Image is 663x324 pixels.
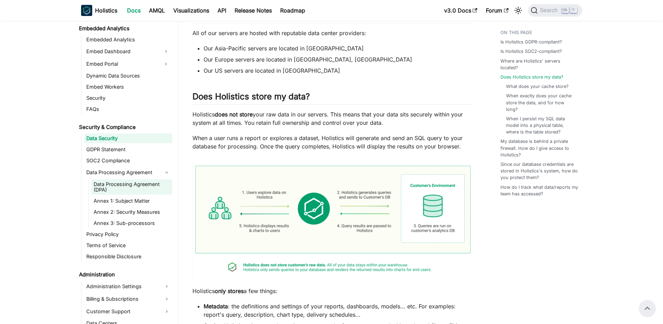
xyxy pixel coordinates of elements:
[169,5,213,16] a: Visualizations
[84,229,172,239] a: Privacy Policy
[81,5,117,16] a: HolisticsHolistics
[123,5,145,16] a: Docs
[482,5,513,16] a: Forum
[145,5,169,16] a: AMQL
[84,93,172,103] a: Security
[84,133,172,143] a: Data Security
[538,7,562,14] span: Search
[500,184,578,197] a: How do I track what data/reports my team has accessed?
[92,196,172,206] a: Annex 1: Subject Matter
[84,58,160,70] a: Embed Portal
[74,21,179,324] nav: Docs sidebar
[204,55,473,64] li: Our Europe servers are located in [GEOGRAPHIC_DATA], [GEOGRAPHIC_DATA]
[204,66,473,75] li: Our US servers are located in [GEOGRAPHIC_DATA]
[215,287,244,294] strong: only stores
[84,281,172,292] a: Administration Settings
[160,58,172,70] button: Expand sidebar category 'Embed Portal'
[500,138,578,158] a: My database is behind a private firewall. How do I give access to Holistics?
[92,207,172,217] a: Annex 2: Security Measures
[500,58,578,71] a: Where are Holistics' servers located?
[84,104,172,114] a: FAQs
[528,4,582,17] button: Search (Ctrl+K)
[160,46,172,57] button: Expand sidebar category 'Embed Dashboard'
[84,71,172,81] a: Dynamic Data Sources
[81,5,92,16] img: Holistics
[440,5,482,16] a: v3.0 Docs
[192,110,473,127] p: Holistics your raw data in our servers. This means that your data sits securely within your syste...
[192,287,473,295] p: Holistics a few things:
[92,179,172,195] a: Data Processing Agreement (DPA)
[77,270,172,280] a: Administration
[77,122,172,132] a: Security & Compliance
[84,145,172,154] a: GDPR Statement
[230,5,276,16] a: Release Notes
[84,156,172,165] a: SOC2 Compliance
[84,252,172,261] a: Responsible Disclosure
[84,46,160,57] a: Embed Dashboard
[213,5,230,16] a: API
[500,74,563,80] a: Does Holistics store my data?
[84,241,172,250] a: Terms of Service
[570,7,577,13] kbd: K
[239,111,253,118] strong: store
[506,115,575,136] a: When I persist my SQL data model into a physical table, where is the table stored?
[639,300,656,317] button: Scroll back to top
[84,35,172,44] a: Embedded Analytics
[500,161,578,181] a: Since our database credentials are stored in Holistics's system, how do you protect them?
[204,302,473,319] li: : the definitions and settings of your reports, dashboards, models... etc. For examples: report's...
[276,5,309,16] a: Roadmap
[84,82,172,92] a: Embed Workers
[506,83,569,90] a: What does your cache store?
[84,293,172,305] a: Billing & Subscriptions
[77,24,172,33] a: Embedded Analytics
[84,167,172,178] a: Data Processing Agreement
[513,5,524,16] button: Switch between dark and light mode (currently light mode)
[506,92,575,113] a: When exactly does your cache store the data, and for how long?
[192,29,473,37] p: All of our servers are hosted with reputable data center providers:
[92,218,172,228] a: Annex 3: Sub-processors
[204,44,473,52] li: Our Asia-Pacific servers are located in [GEOGRAPHIC_DATA]
[192,91,473,105] h2: Does Holistics store my data?
[95,6,117,15] b: Holistics
[215,111,238,118] strong: does not
[500,39,562,45] a: Is Holistics GDPR-compliant?
[500,48,562,55] a: Is Holistics SOC2-compliant?
[192,134,473,151] p: When a user runs a report or explores a dataset, Holistics will generate and send an SQL query to...
[84,306,172,317] a: Customer Support
[204,303,228,310] strong: Metadata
